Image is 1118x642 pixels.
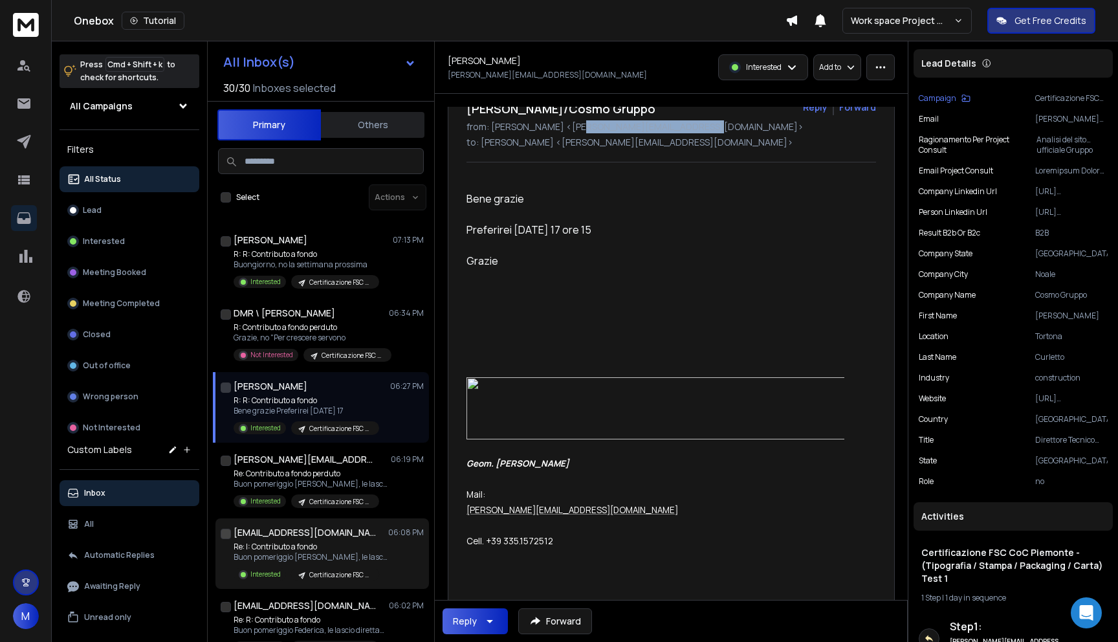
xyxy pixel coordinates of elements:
p: Certificazione FSC CoC Piemonte -(Tipografia / Stampa / Packaging / Carta) Test 1 [309,424,371,434]
p: Buon pomeriggio [PERSON_NAME], le lascio direttamente [234,552,389,562]
p: [PERSON_NAME][EMAIL_ADDRESS][DOMAIN_NAME] [448,70,647,80]
p: Certificazione FSC CoC Piemonte -(Tipografia / Stampa / Packaging / Carta) Test 1 [309,570,371,580]
p: Loremipsum Dolorsi, am consec adi elitse do Eiusm Tempor in utl etdo magnaaliqu, eni adminim v qu... [1035,166,1108,176]
p: [GEOGRAPHIC_DATA] [1035,414,1108,425]
p: no [1035,476,1108,487]
h1: [EMAIL_ADDRESS][DOMAIN_NAME] [234,526,376,539]
button: Not Interested [60,415,199,441]
h3: Custom Labels [67,443,132,456]
p: industry [919,373,949,383]
p: R: R: Contributo a fondo [234,395,379,406]
p: First Name [919,311,957,321]
button: All Status [60,166,199,192]
p: Curletto [1035,352,1108,362]
p: Buongiorno, no la settimana prossima [234,260,379,270]
button: Meeting Completed [60,291,199,316]
p: Interested [250,496,281,506]
p: role [919,476,934,487]
button: Tutorial [122,12,184,30]
p: Meeting Booked [83,267,146,278]
p: Re: Contributo a fondo perduto [234,469,389,479]
p: construction [1035,373,1108,383]
button: Others [321,111,424,139]
p: [PERSON_NAME] [1035,311,1108,321]
button: M [13,603,39,629]
span: Geom. [PERSON_NAME] [466,458,569,469]
button: Inbox [60,480,199,506]
p: Re: I: Contributo a fondo [234,542,389,552]
p: Analisi del sito ufficiale Gruppo Cosmo ([DOMAIN_NAME]) e delle pagine pubblicate evidenziano che... [1036,135,1108,155]
span: Cmd + Shift + k [105,57,164,72]
h1: [PERSON_NAME] [234,380,307,393]
div: | [921,593,1105,603]
p: All Status [84,174,121,184]
p: [PERSON_NAME][EMAIL_ADDRESS][DOMAIN_NAME] [1035,114,1108,124]
p: Interested [250,423,281,433]
button: All [60,511,199,537]
p: Interested [250,277,281,287]
p: Cosmo Gruppo [1035,290,1108,300]
div: Reply [453,615,477,628]
h1: Certificazione FSC CoC Piemonte -(Tipografia / Stampa / Packaging / Carta) Test 1 [921,546,1105,585]
button: Out of office [60,353,199,379]
p: Wrong person [83,392,138,402]
button: Reply [443,608,508,634]
p: Person Linkedin Url [919,207,987,217]
p: Press to check for shortcuts. [80,58,175,84]
p: Interested [83,236,125,247]
p: Interested [746,62,782,72]
p: location [919,331,948,342]
button: Unread only [60,604,199,630]
p: 06:27 PM [390,381,424,392]
div: Activities [914,502,1113,531]
p: 06:08 PM [388,527,424,538]
p: Meeting Completed [83,298,160,309]
div: Open Intercom Messenger [1071,597,1102,628]
h1: [PERSON_NAME] [448,54,521,67]
p: Country [919,414,948,425]
button: Interested [60,228,199,254]
button: Closed [60,322,199,348]
p: Grazie, no "Per crescere servono [234,333,389,343]
button: Meeting Booked [60,260,199,285]
p: [GEOGRAPHIC_DATA] [1035,456,1108,466]
p: [GEOGRAPHIC_DATA] [1035,249,1108,259]
p: Tortona [1035,331,1108,342]
p: 06:19 PM [391,454,424,465]
h1: [EMAIL_ADDRESS][DOMAIN_NAME] [234,599,376,612]
button: Get Free Credits [987,8,1095,34]
h1: [PERSON_NAME] [234,234,307,247]
p: Ragionamento per Project consult [919,135,1036,155]
button: Primary [217,109,321,140]
span: Mail: [466,489,485,500]
p: Email [919,114,939,124]
p: Get Free Credits [1014,14,1086,27]
p: Bene grazie Preferirei [DATE] 17 [234,406,379,416]
button: Wrong person [60,384,199,410]
p: Direttore Tecnico Commerciale [1035,435,1108,445]
p: Closed [83,329,111,340]
p: [URL][DOMAIN_NAME] [1035,207,1108,217]
span: P [490,598,499,617]
p: Automatic Replies [84,550,155,560]
p: [URL][DOMAIN_NAME] [1035,393,1108,404]
p: Campaign [919,93,956,104]
p: State [919,456,937,466]
p: Company State [919,249,972,259]
span: [PERSON_NAME][EMAIL_ADDRESS][DOMAIN_NAME] [466,504,678,516]
p: Inbox [84,488,105,498]
p: Awaiting Reply [84,581,140,592]
span: 1 Step [921,592,941,603]
p: Unread only [84,612,131,623]
p: Company Name [919,290,976,300]
p: Certificazione FSC CoC Piemonte -(Tipografia / Stampa / Packaging / Carta) Test 1 [322,351,384,360]
span: Preferirei [DATE] 17 ore 15 [466,223,591,237]
p: Buon pomeriggio [PERSON_NAME], le lascio direttamente [234,479,389,489]
p: from: [PERSON_NAME] <[PERSON_NAME][EMAIL_ADDRESS][DOMAIN_NAME]> [466,120,876,133]
p: Company Linkedin Url [919,186,997,197]
h1: DMR \ [PERSON_NAME] [234,307,335,320]
span: Cell. +39 335.1572512 [466,535,553,547]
